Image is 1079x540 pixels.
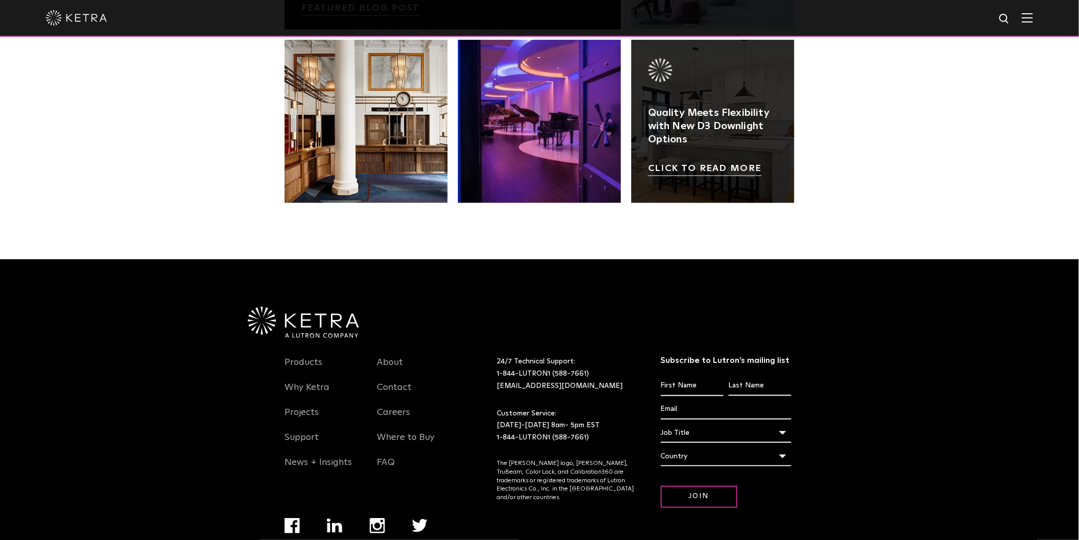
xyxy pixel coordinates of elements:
[285,382,329,406] a: Why Ketra
[285,357,322,381] a: Products
[497,434,589,441] a: 1-844-LUTRON1 (588-7661)
[412,519,428,532] img: twitter
[497,356,635,392] p: 24/7 Technical Support:
[661,486,737,508] input: Join
[661,356,792,366] h3: Subscribe to Lutron’s mailing list
[377,357,403,381] a: About
[497,408,635,444] p: Customer Service: [DATE]-[DATE] 8am- 5pm EST
[377,356,455,481] div: Navigation Menu
[46,10,107,26] img: ketra-logo-2019-white
[327,519,343,533] img: linkedin
[377,457,395,481] a: FAQ
[285,356,362,481] div: Navigation Menu
[377,382,412,406] a: Contact
[285,432,319,456] a: Support
[248,307,359,338] img: Ketra-aLutronCo_White_RGB
[285,407,319,431] a: Projects
[661,400,792,420] input: Email
[661,377,724,396] input: First Name
[377,432,435,456] a: Where to Buy
[497,459,635,502] p: The [PERSON_NAME] logo, [PERSON_NAME], TruBeam, Color Lock, and Calibration360 are trademarks or ...
[285,518,300,533] img: facebook
[1022,13,1033,22] img: Hamburger%20Nav.svg
[377,407,410,431] a: Careers
[497,382,623,389] a: [EMAIL_ADDRESS][DOMAIN_NAME]
[285,457,352,481] a: News + Insights
[729,377,791,396] input: Last Name
[497,370,589,377] a: 1-844-LUTRON1 (588-7661)
[661,447,792,467] div: Country
[661,424,792,443] div: Job Title
[998,13,1011,26] img: search icon
[370,518,385,533] img: instagram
